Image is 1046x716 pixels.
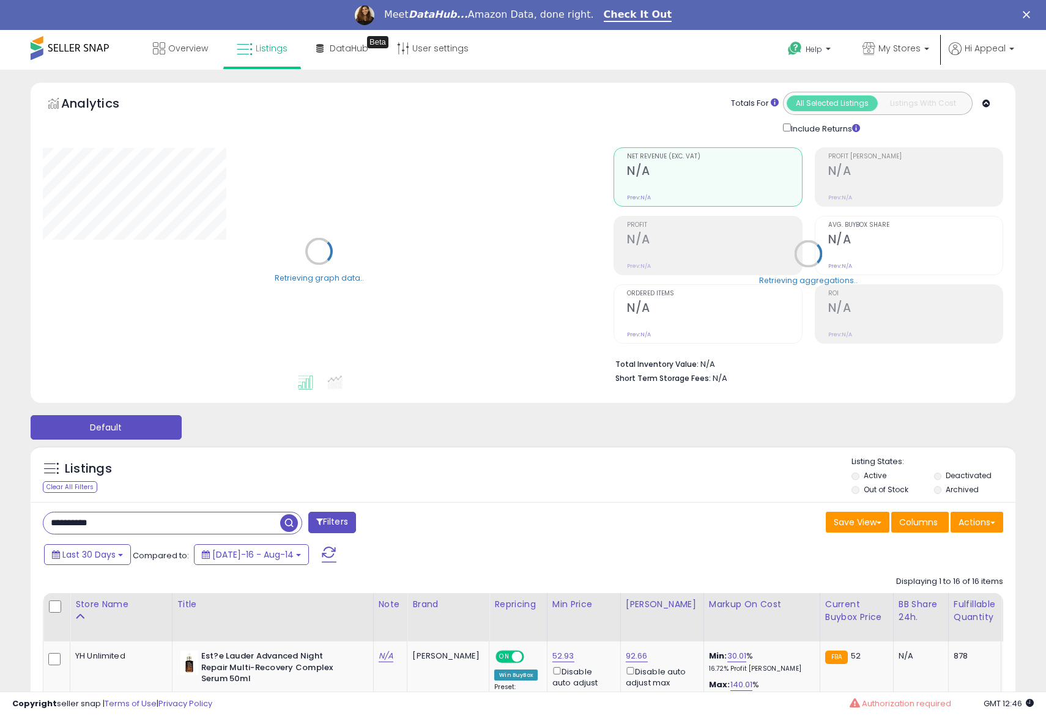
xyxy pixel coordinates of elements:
[409,9,468,20] i: DataHub...
[951,512,1003,533] button: Actions
[65,460,112,478] h5: Listings
[731,98,779,109] div: Totals For
[709,679,730,690] b: Max:
[727,650,747,662] a: 30.01
[158,698,212,709] a: Privacy Policy
[12,698,57,709] strong: Copyright
[201,651,350,688] b: Est?e Lauder Advanced Night Repair Multi-Recovery Complex Serum 50ml
[256,42,287,54] span: Listings
[899,651,939,662] div: N/A
[778,32,843,70] a: Help
[308,512,356,533] button: Filters
[965,42,1006,54] span: Hi Appeal
[984,698,1034,709] span: 2025-09-14 12:46 GMT
[864,484,908,495] label: Out of Stock
[44,544,131,565] button: Last 30 Days
[552,598,615,611] div: Min Price
[133,550,189,561] span: Compared to:
[144,30,217,67] a: Overview
[703,593,820,641] th: The percentage added to the cost of goods (COGS) that forms the calculator for Min & Max prices.
[367,36,388,48] div: Tooltip anchor
[626,598,699,611] div: [PERSON_NAME]
[709,651,810,673] div: %
[494,670,538,681] div: Win BuyBox
[522,652,542,662] span: OFF
[194,544,309,565] button: [DATE]-16 - Aug-14
[891,512,949,533] button: Columns
[878,42,921,54] span: My Stores
[412,651,480,662] div: [PERSON_NAME]
[759,275,858,286] div: Retrieving aggregations..
[62,548,116,561] span: Last 30 Days
[896,576,1003,588] div: Displaying 1 to 16 of 16 items
[949,42,1014,70] a: Hi Appeal
[355,6,374,25] img: Profile image for Georgie
[552,650,574,662] a: 52.93
[954,651,992,662] div: 878
[31,415,182,440] button: Default
[954,598,996,624] div: Fulfillable Quantity
[877,95,968,111] button: Listings With Cost
[851,456,1015,468] p: Listing States:
[864,470,886,481] label: Active
[180,651,198,675] img: 31wvE4zC5KL._SL40_.jpg
[494,598,542,611] div: Repricing
[43,481,97,493] div: Clear All Filters
[330,42,368,54] span: DataHub
[412,598,484,611] div: Brand
[75,651,163,662] div: YH Unlimited
[604,9,672,22] a: Check It Out
[825,651,848,664] small: FBA
[730,679,753,691] a: 140.01
[177,598,368,611] div: Title
[709,650,727,662] b: Min:
[946,470,992,481] label: Deactivated
[275,272,364,283] div: Retrieving graph data..
[709,679,810,702] div: %
[946,484,979,495] label: Archived
[709,665,810,673] p: 16.72% Profit [PERSON_NAME]
[825,598,888,624] div: Current Buybox Price
[774,121,875,135] div: Include Returns
[384,9,594,21] div: Meet Amazon Data, done right.
[75,598,167,611] div: Store Name
[787,95,878,111] button: All Selected Listings
[379,650,393,662] a: N/A
[709,598,815,611] div: Markup on Cost
[851,650,861,662] span: 52
[899,516,938,528] span: Columns
[379,598,402,611] div: Note
[307,30,377,67] a: DataHub
[168,42,208,54] span: Overview
[228,30,297,67] a: Listings
[626,650,648,662] a: 92.66
[806,44,822,54] span: Help
[105,698,157,709] a: Terms of Use
[212,548,294,561] span: [DATE]-16 - Aug-14
[494,683,538,710] div: Preset:
[12,698,212,710] div: seller snap | |
[552,665,611,699] div: Disable auto adjust min
[787,41,803,56] i: Get Help
[388,30,478,67] a: User settings
[497,652,512,662] span: ON
[61,95,143,115] h5: Analytics
[826,512,889,533] button: Save View
[899,598,943,624] div: BB Share 24h.
[853,30,938,70] a: My Stores
[626,665,694,688] div: Disable auto adjust max
[1023,11,1035,18] div: Close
